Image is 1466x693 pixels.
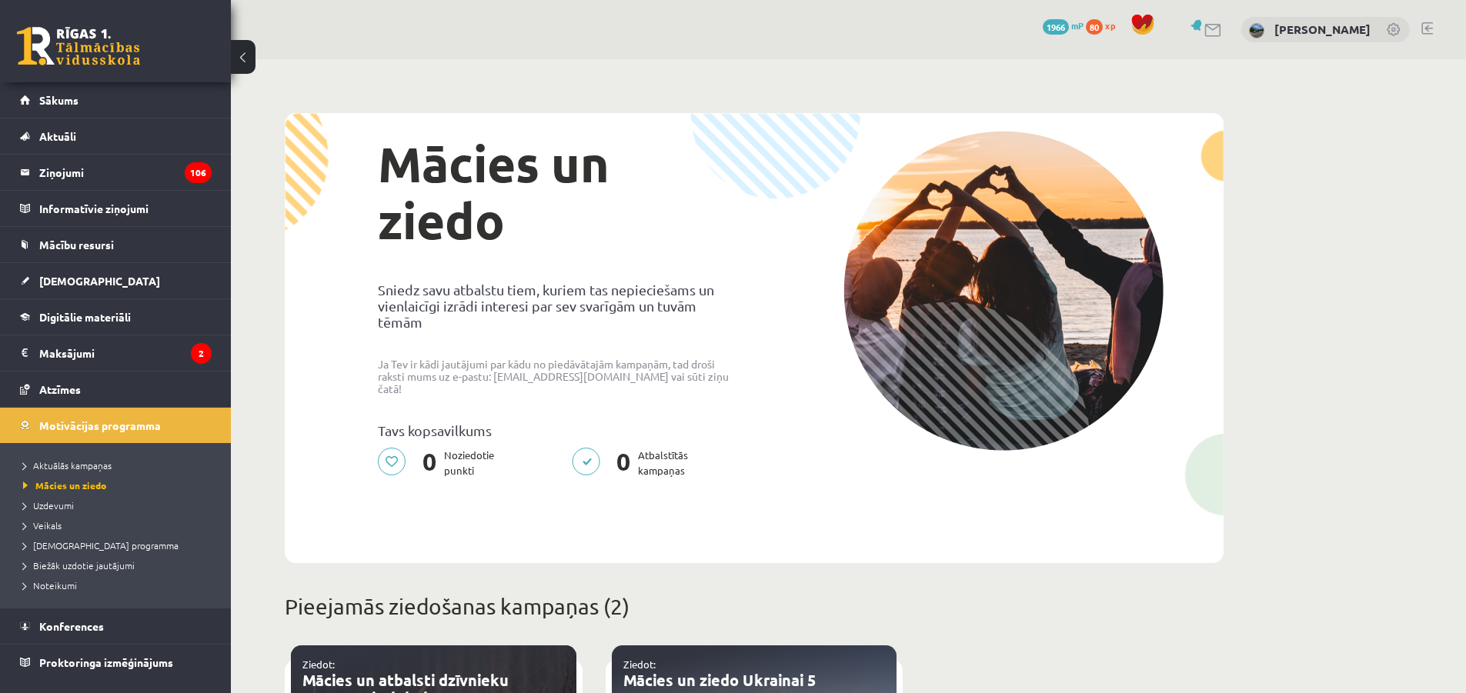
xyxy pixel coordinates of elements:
a: Ziedot: [302,658,335,671]
a: [PERSON_NAME] [1274,22,1371,37]
a: Sākums [20,82,212,118]
a: Noteikumi [23,578,215,592]
span: Proktoringa izmēģinājums [39,655,173,669]
span: Biežāk uzdotie jautājumi [23,559,135,571]
a: Aktuālās kampaņas [23,458,215,472]
a: Ziņojumi106 [20,155,212,190]
a: Mācību resursi [20,227,212,262]
h1: Mācies un ziedo [378,135,743,249]
span: Aktuālās kampaņas [23,459,112,471]
a: [DEMOGRAPHIC_DATA] programma [23,538,215,552]
legend: Maksājumi [39,335,212,371]
span: Mācies un ziedo [23,479,106,491]
p: Sniedz savu atbalstu tiem, kuriem tas nepieciešams un vienlaicīgi izrādi interesi par sev svarīgā... [378,282,743,330]
a: [DEMOGRAPHIC_DATA] [20,263,212,298]
p: Pieejamās ziedošanas kampaņas (2) [285,591,1224,623]
a: 80 xp [1086,19,1123,32]
a: Proktoringa izmēģinājums [20,645,212,680]
span: Konferences [39,619,104,633]
span: 0 [415,448,444,478]
span: Aktuāli [39,129,76,143]
a: Ziedot: [623,658,656,671]
span: 80 [1086,19,1103,35]
a: Rīgas 1. Tālmācības vidusskola [17,27,140,65]
a: Uzdevumi [23,498,215,512]
p: Ja Tev ir kādi jautājumi par kādu no piedāvātajām kampaņām, tad droši raksti mums uz e-pastu: [EM... [378,358,743,395]
a: Mācies un ziedo Ukrainai 5 [623,670,816,690]
i: 2 [191,343,212,364]
span: Sākums [39,93,78,107]
a: Mācies un ziedo [23,478,215,492]
i: 106 [185,162,212,183]
img: Markuss Bogrecs [1249,23,1264,38]
img: donation-campaign-image-5f3e0036a0d26d96e48155ce7b942732c76651737588babb5c96924e9bd6788c.png [843,131,1164,451]
a: Aktuāli [20,118,212,154]
span: Uzdevumi [23,499,74,511]
a: Digitālie materiāli [20,299,212,335]
span: 0 [609,448,638,478]
span: mP [1071,19,1084,32]
legend: Ziņojumi [39,155,212,190]
span: Noteikumi [23,579,77,591]
p: Atbalstītās kampaņas [572,448,697,478]
a: Biežāk uzdotie jautājumi [23,558,215,572]
a: Atzīmes [20,371,212,407]
span: 1966 [1043,19,1069,35]
a: 1966 mP [1043,19,1084,32]
legend: Informatīvie ziņojumi [39,191,212,226]
a: Informatīvie ziņojumi [20,191,212,226]
p: Noziedotie punkti [378,448,503,478]
span: Digitālie materiāli [39,310,131,324]
a: Motivācijas programma [20,408,212,443]
a: Veikals [23,518,215,532]
p: Tavs kopsavilkums [378,422,743,438]
a: Maksājumi2 [20,335,212,371]
span: Veikals [23,519,62,531]
a: Konferences [20,608,212,644]
span: [DEMOGRAPHIC_DATA] programma [23,539,179,551]
span: xp [1105,19,1115,32]
span: [DEMOGRAPHIC_DATA] [39,274,160,288]
span: Atzīmes [39,382,81,396]
span: Mācību resursi [39,238,114,252]
span: Motivācijas programma [39,418,161,432]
